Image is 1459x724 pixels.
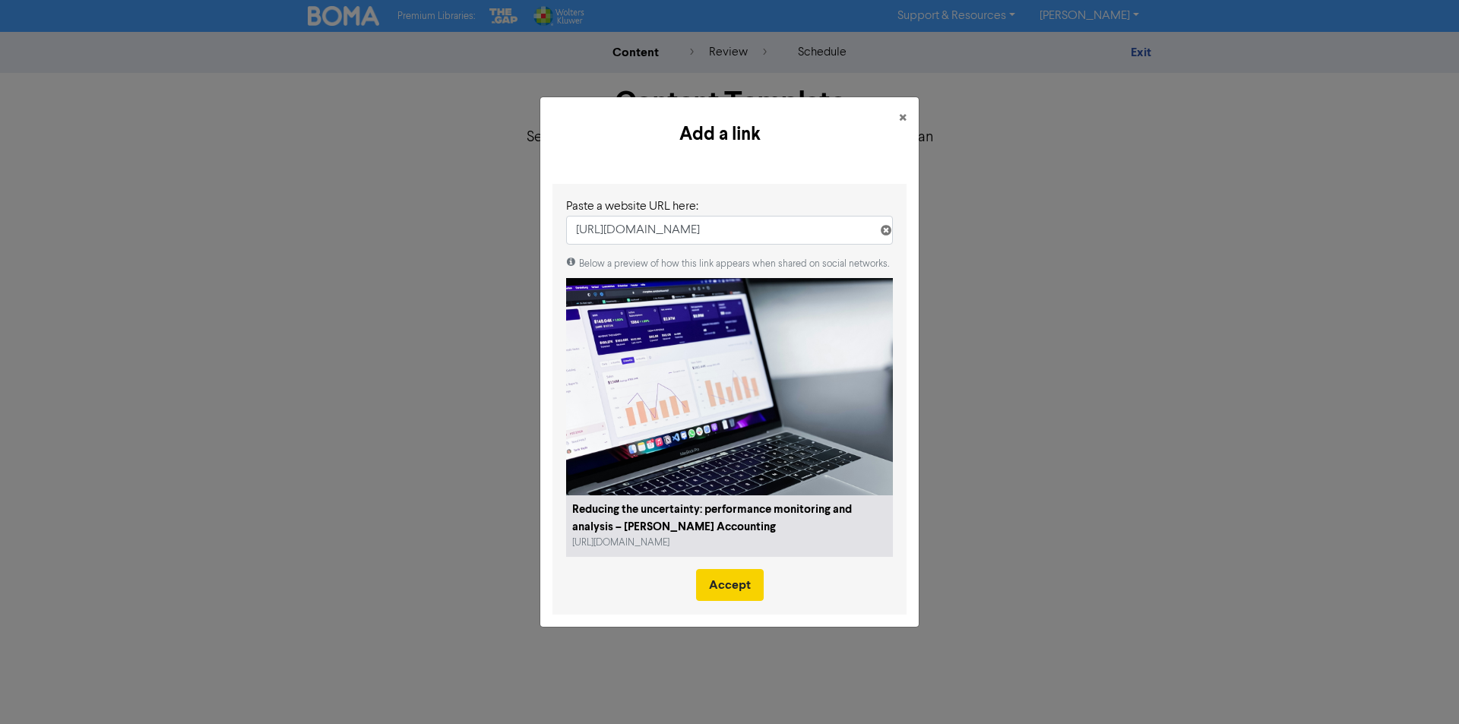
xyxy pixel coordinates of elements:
div: Reducing the uncertainty: performance monitoring and analysis – [PERSON_NAME] Accounting [572,501,887,536]
div: Paste a website URL here: [566,198,893,216]
button: Accept [696,569,764,601]
img: 7w6wMHvF7i7p4rMdG7A8B-black-and-silver-laptop-computer-tR0jvlsmCuQ.jpg [566,278,893,496]
div: [URL][DOMAIN_NAME] [572,536,724,550]
span: × [899,107,907,130]
iframe: Chat Widget [1383,651,1459,724]
h5: Add a link [552,121,887,148]
div: Below a preview of how this link appears when shared on social networks. [566,257,893,271]
button: Close [887,97,919,140]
